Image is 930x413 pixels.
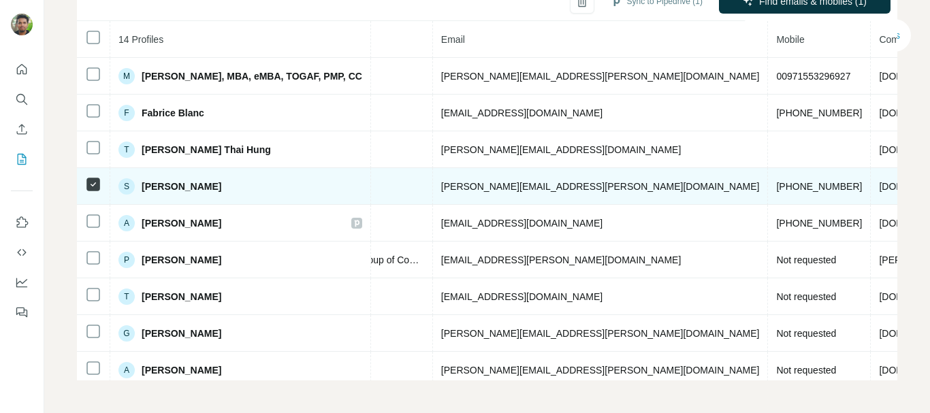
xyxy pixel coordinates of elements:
span: Not requested [776,328,836,339]
span: Email [441,34,465,45]
span: [PERSON_NAME] Thai Hung [142,143,271,156]
span: [EMAIL_ADDRESS][DOMAIN_NAME] [441,218,603,229]
div: T [118,142,135,158]
div: S [118,178,135,195]
span: [PERSON_NAME][EMAIL_ADDRESS][PERSON_NAME][DOMAIN_NAME] [441,71,760,82]
div: A [118,362,135,378]
button: Feedback [11,300,33,325]
span: Mobile [776,34,804,45]
button: Dashboard [11,270,33,295]
img: Avatar [11,14,33,35]
span: [PERSON_NAME] [142,290,221,303]
span: [PERSON_NAME] [142,253,221,267]
button: Enrich CSV [11,117,33,142]
span: [PERSON_NAME][EMAIL_ADDRESS][DOMAIN_NAME] [441,144,681,155]
span: [PERSON_NAME] [142,363,221,377]
span: [PERSON_NAME][EMAIL_ADDRESS][PERSON_NAME][DOMAIN_NAME] [441,181,760,192]
button: Use Surfe on LinkedIn [11,210,33,235]
div: F [118,105,135,121]
div: A [118,215,135,231]
button: Search [11,87,33,112]
span: [PHONE_NUMBER] [776,218,862,229]
span: [PERSON_NAME], MBA, eMBA, TOGAF, PMP, CC [142,69,362,83]
span: 00971553296927 [776,71,850,82]
span: [PHONE_NUMBER] [776,181,862,192]
span: [EMAIL_ADDRESS][DOMAIN_NAME] [441,108,603,118]
button: Quick start [11,57,33,82]
span: [EMAIL_ADDRESS][PERSON_NAME][DOMAIN_NAME] [441,254,681,265]
span: [PHONE_NUMBER] [776,108,862,118]
span: [PERSON_NAME][EMAIL_ADDRESS][PERSON_NAME][DOMAIN_NAME] [441,328,760,339]
span: [PERSON_NAME][EMAIL_ADDRESS][PERSON_NAME][DOMAIN_NAME] [441,365,760,376]
div: P [118,252,135,268]
span: [PERSON_NAME] [142,216,221,230]
span: Not requested [776,254,836,265]
span: Not requested [776,291,836,302]
span: 14 Profiles [118,34,163,45]
span: Not requested [776,365,836,376]
button: My lists [11,147,33,171]
span: [PERSON_NAME] [142,327,221,340]
span: [PERSON_NAME] [142,180,221,193]
div: G [118,325,135,342]
div: M [118,68,135,84]
span: [EMAIL_ADDRESS][DOMAIN_NAME] [441,291,603,302]
span: Fabrice Blanc [142,106,204,120]
button: Use Surfe API [11,240,33,265]
div: T [118,288,135,305]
